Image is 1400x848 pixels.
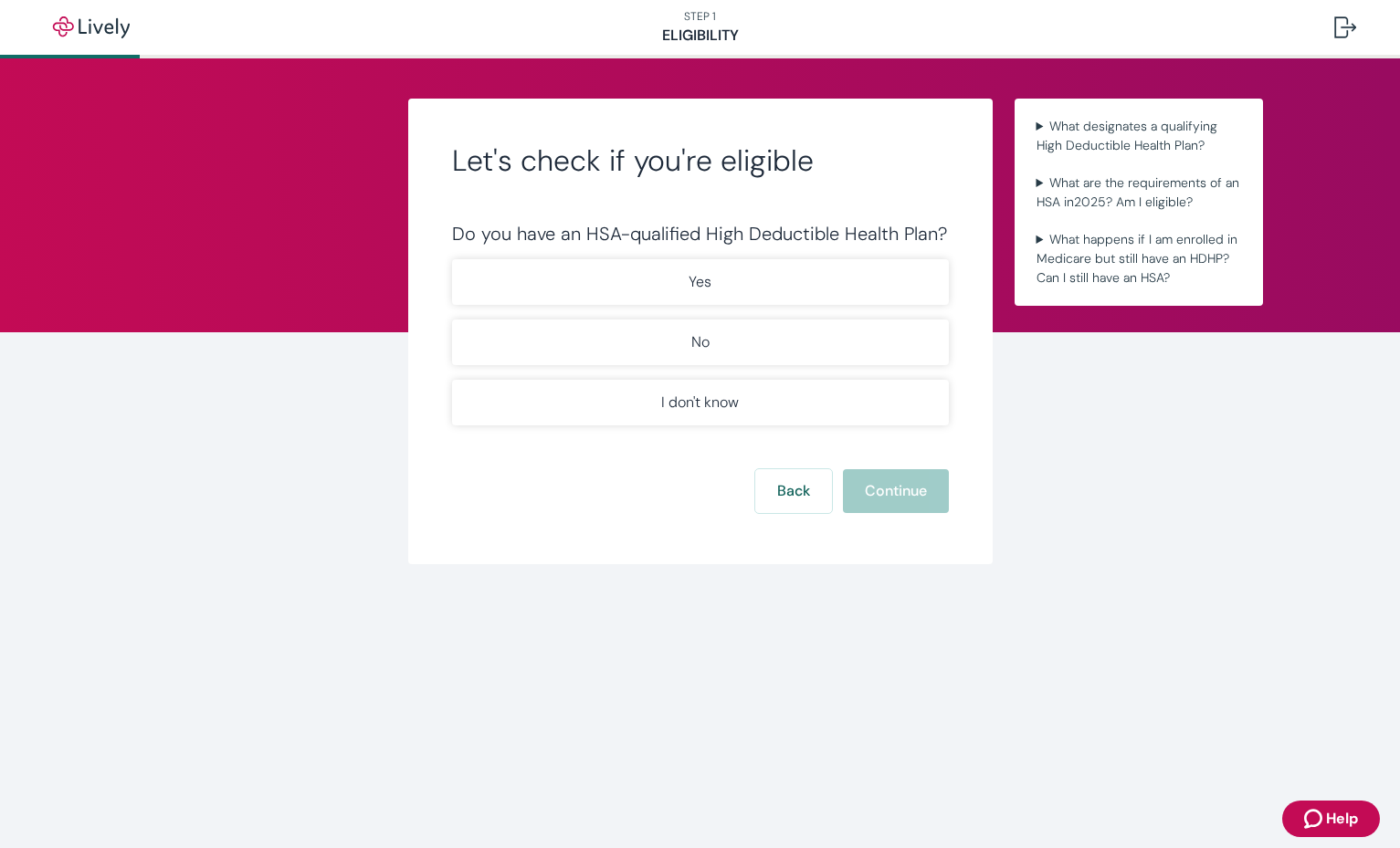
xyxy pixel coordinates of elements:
div: Do you have an HSA-qualified High Deductible Health Plan? [452,223,949,245]
button: Back [755,469,832,513]
p: I don't know [661,392,739,414]
p: No [691,331,710,353]
svg: Zendesk support icon [1304,808,1326,830]
button: I don't know [452,380,949,425]
h2: Let's check if you're eligible [452,142,949,179]
span: Help [1326,808,1358,830]
button: Yes [452,259,949,305]
summary: What designates a qualifying High Deductible Health Plan? [1029,113,1248,159]
button: Zendesk support iconHelp [1282,801,1380,837]
img: Lively [40,16,142,38]
p: Yes [689,271,711,293]
summary: What are the requirements of an HSA in2025? Am I eligible? [1029,170,1248,215]
summary: What happens if I am enrolled in Medicare but still have an HDHP? Can I still have an HSA? [1029,226,1248,291]
button: No [452,319,949,365]
button: Log out [1320,5,1371,49]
